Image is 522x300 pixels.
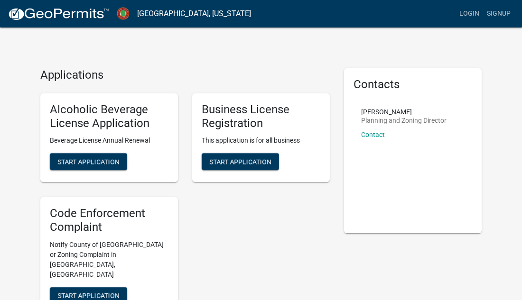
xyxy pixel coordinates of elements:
p: This application is for all business [202,136,320,145]
p: Beverage License Annual Renewal [50,136,168,145]
span: Start Application [57,158,120,165]
a: Signup [483,5,514,23]
p: Notify County of [GEOGRAPHIC_DATA] or Zoning Complaint in [GEOGRAPHIC_DATA], [GEOGRAPHIC_DATA] [50,240,168,280]
button: Start Application [50,153,127,170]
h5: Contacts [354,78,472,91]
img: Jasper County, Georgia [117,7,130,20]
h4: Applications [40,68,330,82]
a: Contact [361,131,385,138]
a: [GEOGRAPHIC_DATA], [US_STATE] [137,6,251,22]
button: Start Application [202,153,279,170]
span: Start Application [57,291,120,299]
a: Login [456,5,483,23]
p: [PERSON_NAME] [361,109,447,115]
p: Planning and Zoning Director [361,117,447,124]
h5: Business License Registration [202,103,320,130]
span: Start Application [209,158,271,165]
h5: Code Enforcement Complaint [50,207,168,234]
h5: Alcoholic Beverage License Application [50,103,168,130]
